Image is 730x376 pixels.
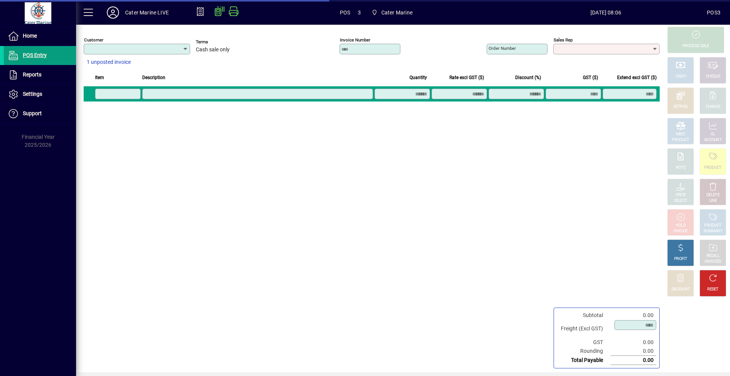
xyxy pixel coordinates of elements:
div: PRODUCT [704,223,721,228]
a: Support [4,104,76,123]
div: PRODUCT [672,137,689,143]
div: CHARGE [706,104,720,110]
mat-label: Sales rep [554,37,573,43]
td: 0.00 [611,356,656,365]
div: CASH [676,74,686,79]
button: Profile [101,6,125,19]
span: Cater Marine [381,6,413,19]
div: DELETE [706,192,719,198]
span: Cash sale only [196,47,230,53]
div: DISCOUNT [671,287,690,292]
span: Cater Marine [368,6,416,19]
div: INVOICE [673,228,687,234]
div: RESET [707,287,719,292]
span: Quantity [409,73,427,82]
td: 0.00 [611,311,656,320]
a: Settings [4,85,76,104]
button: 1 unposted invoice [84,56,134,69]
div: ACCOUNT [704,137,722,143]
div: SUMMARY [703,228,722,234]
a: Home [4,27,76,46]
span: Description [142,73,165,82]
span: Reports [23,71,41,78]
span: POS [340,6,351,19]
td: Subtotal [557,311,611,320]
span: 3 [358,6,361,19]
div: PROCESS SALE [682,43,709,49]
div: CHEQUE [706,74,720,79]
div: RECALL [706,253,720,259]
span: Settings [23,91,42,97]
span: Discount (%) [515,73,541,82]
div: PRODUCT [704,165,721,171]
div: INVOICES [705,259,721,265]
span: GST ($) [583,73,598,82]
td: GST [557,338,611,347]
div: MISC [676,132,685,137]
td: Total Payable [557,356,611,365]
span: Item [95,73,104,82]
td: 0.00 [611,347,656,356]
div: PRICE [676,192,686,198]
div: HOLD [676,223,686,228]
div: SELECT [674,198,687,204]
span: Support [23,110,42,116]
span: Terms [196,40,241,44]
span: POS Entry [23,52,47,58]
div: EFTPOS [674,104,688,110]
span: Rate excl GST ($) [449,73,484,82]
div: NOTE [676,165,686,171]
span: Extend excl GST ($) [617,73,657,82]
td: Freight (Excl GST) [557,320,611,338]
div: Cater Marine LIVE [125,6,169,19]
span: 1 unposted invoice [87,58,131,66]
span: Home [23,33,37,39]
div: PROFIT [674,256,687,262]
td: 0.00 [611,338,656,347]
span: [DATE] 08:06 [505,6,707,19]
td: Rounding [557,347,611,356]
a: Reports [4,65,76,84]
div: POS3 [707,6,720,19]
mat-label: Order number [489,46,516,51]
mat-label: Invoice number [340,37,370,43]
div: LINE [709,198,717,204]
mat-label: Customer [84,37,103,43]
div: GL [711,132,716,137]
